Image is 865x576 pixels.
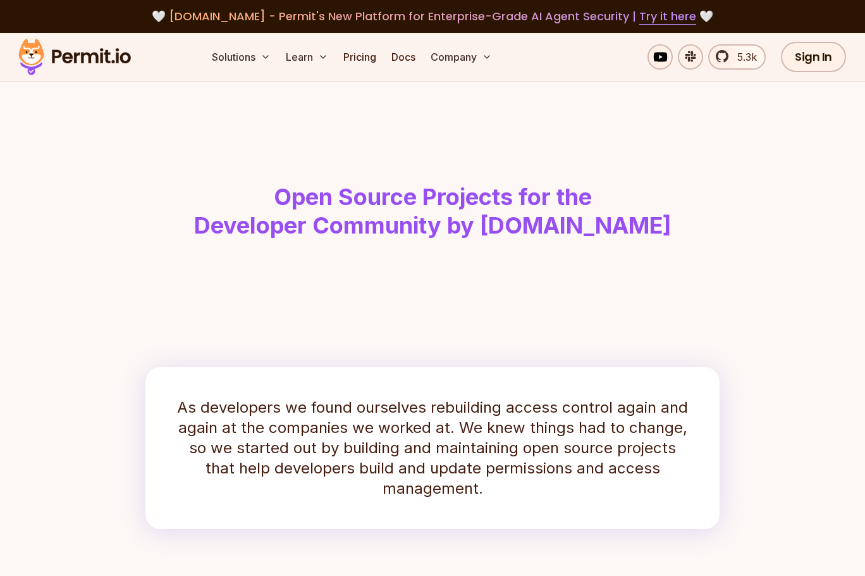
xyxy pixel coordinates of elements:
[708,44,766,70] a: 5.3k
[781,42,846,72] a: Sign In
[30,8,835,25] div: 🤍 🤍
[386,44,420,70] a: Docs
[176,398,689,499] p: As developers we found ourselves rebuilding access control again and again at the companies we wo...
[281,44,333,70] button: Learn
[639,8,696,25] a: Try it here
[13,35,137,78] img: Permit logo
[338,44,381,70] a: Pricing
[109,183,756,241] h1: Open Source Projects for the Developer Community by [DOMAIN_NAME]
[426,44,497,70] button: Company
[207,44,276,70] button: Solutions
[730,49,757,65] span: 5.3k
[169,8,696,24] span: [DOMAIN_NAME] - Permit's New Platform for Enterprise-Grade AI Agent Security |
